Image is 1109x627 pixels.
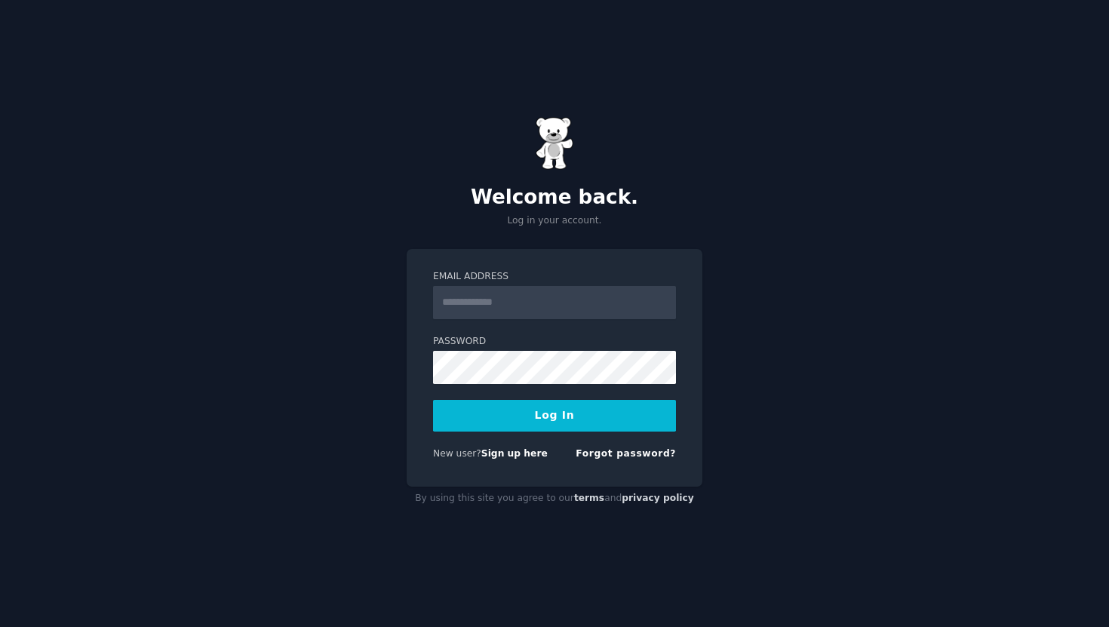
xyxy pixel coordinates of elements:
[481,448,548,459] a: Sign up here
[433,448,481,459] span: New user?
[407,214,702,228] p: Log in your account.
[407,487,702,511] div: By using this site you agree to our and
[536,117,573,170] img: Gummy Bear
[407,186,702,210] h2: Welcome back.
[574,493,604,503] a: terms
[576,448,676,459] a: Forgot password?
[433,270,676,284] label: Email Address
[433,335,676,349] label: Password
[433,400,676,432] button: Log In
[622,493,694,503] a: privacy policy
